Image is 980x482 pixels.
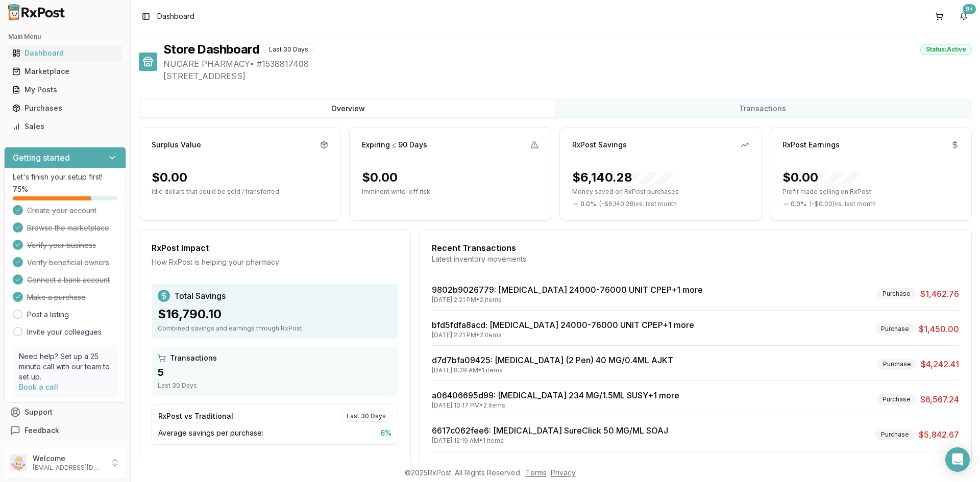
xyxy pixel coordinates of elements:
[782,169,859,186] div: $0.00
[8,99,122,117] a: Purchases
[526,468,547,477] a: Terms
[920,44,972,55] div: Status: Active
[945,447,970,472] div: Open Intercom Messenger
[810,200,876,208] span: ( - $0.00 ) vs. last month
[362,188,538,196] p: Imminent write-off risk
[8,81,122,99] a: My Posts
[580,200,596,208] span: 0.0 %
[27,258,109,268] span: Verify beneficial owners
[877,288,916,299] div: Purchase
[27,327,102,337] a: Invite your colleagues
[877,359,917,370] div: Purchase
[432,296,703,304] div: [DATE] 2:21 PM • 2 items
[432,390,679,400] a: a06406695d99: [MEDICAL_DATA] 234 MG/1.5ML SUSY+1 more
[27,240,96,250] span: Verify your business
[8,62,122,81] a: Marketplace
[157,11,194,21] span: Dashboard
[158,411,233,421] div: RxPost vs Traditional
[10,454,27,471] img: User avatar
[791,200,806,208] span: 0.0 %
[27,275,110,285] span: Connect a bank account
[4,63,126,80] button: Marketplace
[782,140,840,150] div: RxPost Earnings
[27,310,69,320] a: Post a listing
[163,70,972,82] span: [STREET_ADDRESS]
[12,48,118,58] div: Dashboard
[551,468,576,477] a: Privacy
[33,453,104,464] p: Welcome
[432,355,673,365] a: d7d7bfa09425: [MEDICAL_DATA] (2 Pen) 40 MG/0.4ML AJKT
[174,290,226,302] span: Total Savings
[4,4,69,20] img: RxPost Logo
[12,85,118,95] div: My Posts
[555,100,970,117] button: Transactions
[13,172,117,182] p: Let's finish your setup first!
[158,306,392,322] div: $16,790.10
[152,140,201,150] div: Surplus Value
[33,464,104,472] p: [EMAIL_ADDRESS][DOMAIN_NAME]
[163,41,259,58] h1: Store Dashboard
[152,242,398,254] div: RxPost Impact
[432,401,679,410] div: [DATE] 10:17 PM • 2 items
[432,437,668,445] div: [DATE] 12:19 AM • 1 items
[4,118,126,135] button: Sales
[963,4,976,14] div: 9+
[163,58,972,70] span: NUCARE PHARMACY • # 1538817408
[4,421,126,440] button: Feedback
[19,351,111,382] p: Need help? Set up a 25 minute call with our team to set up.
[341,411,391,422] div: Last 30 Days
[24,425,59,436] span: Feedback
[158,324,392,333] div: Combined savings and earnings through RxPost
[152,257,398,267] div: How RxPost is helping your pharmacy
[572,188,749,196] p: Money saved on RxPost purchases
[919,428,959,441] span: $5,842.67
[8,33,122,41] h2: Main Menu
[432,425,668,436] a: 6617c062fee6: [MEDICAL_DATA] SureClick 50 MG/ML SOAJ
[12,103,118,113] div: Purchases
[170,353,217,363] span: Transactions
[152,169,187,186] div: $0.00
[432,366,673,374] div: [DATE] 8:28 AM • 1 items
[432,242,959,254] div: Recent Transactions
[572,169,673,186] div: $6,140.28
[263,44,314,55] div: Last 30 Days
[158,428,263,438] span: Average savings per purchase:
[432,254,959,264] div: Latest inventory movements
[362,169,398,186] div: $0.00
[955,8,972,24] button: 9+
[572,140,627,150] div: RxPost Savings
[380,428,391,438] span: 6 %
[152,188,328,196] p: Idle dollars that could be sold / transferred
[13,151,70,164] h3: Getting started
[920,288,959,300] span: $1,462.76
[13,184,28,194] span: 75 %
[8,44,122,62] a: Dashboard
[27,292,86,302] span: Make a purchase
[599,200,677,208] span: ( - $6,140.28 ) vs. last month
[919,323,959,335] span: $1,450.00
[4,403,126,421] button: Support
[920,393,959,405] span: $6,567.24
[432,331,694,339] div: [DATE] 2:21 PM • 2 items
[921,358,959,370] span: $4,242.41
[158,382,392,390] div: Last 30 Days
[432,285,703,295] a: 9802b9026779: [MEDICAL_DATA] 24000-76000 UNIT CPEP+1 more
[432,320,694,330] a: bfd5fdfa8acd: [MEDICAL_DATA] 24000-76000 UNIT CPEP+1 more
[8,117,122,136] a: Sales
[19,383,58,391] a: Book a call
[782,188,959,196] p: Profit made selling on RxPost
[141,100,555,117] button: Overview
[875,323,915,335] div: Purchase
[27,206,96,216] span: Create your account
[157,11,194,21] nav: breadcrumb
[362,140,427,150] div: Expiring ≤ 90 Days
[875,429,915,440] div: Purchase
[158,365,392,379] div: 5
[877,394,916,405] div: Purchase
[4,82,126,98] button: My Posts
[4,45,126,61] button: Dashboard
[12,66,118,77] div: Marketplace
[4,100,126,116] button: Purchases
[27,223,109,233] span: Browse the marketplace
[12,121,118,132] div: Sales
